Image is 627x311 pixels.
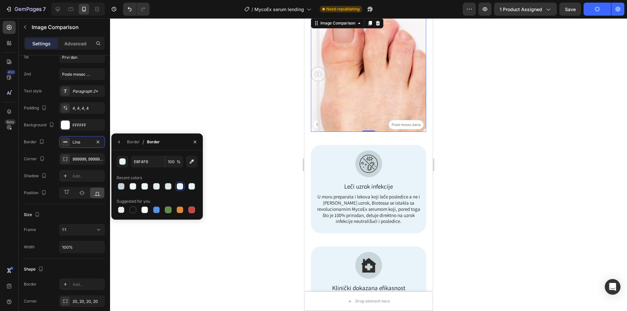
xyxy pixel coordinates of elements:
[72,139,91,145] div: Line
[5,119,16,125] div: Beta
[6,70,16,75] div: 450
[127,139,140,145] div: Border
[147,139,160,145] div: Border
[24,71,31,77] div: 2nd
[24,265,45,274] div: Shape
[24,172,48,180] div: Shadow
[559,3,581,16] button: Save
[62,227,66,232] span: 1:1
[326,6,360,12] span: Need republishing
[254,6,304,13] span: MycoEx serum lending
[72,122,103,128] div: FFFFFF
[142,138,144,146] span: /
[24,104,48,113] div: Padding
[59,241,104,253] input: Auto
[24,189,48,197] div: Position
[24,244,35,250] div: Width
[64,40,87,47] p: Advanced
[131,156,165,167] input: Eg: FFFFFF
[43,5,46,13] p: 7
[72,282,103,288] div: Add...
[24,88,42,94] div: Text style
[24,227,36,233] div: Frame
[24,155,46,163] div: Corner
[59,224,105,236] button: 1:1
[304,18,433,311] iframe: Design area
[117,198,150,204] div: Suggested for you
[500,6,542,13] span: 1 product assigned
[24,298,37,304] div: Corner
[123,3,150,16] div: Undo/Redo
[24,121,56,130] div: Background
[565,7,576,12] span: Save
[177,159,181,165] span: %
[72,156,103,162] div: 999999, 999999, 999999, 999999
[72,105,103,111] div: 4, 4, 4, 4
[24,138,46,147] div: Border
[3,3,49,16] button: 7
[24,210,41,219] div: Size
[24,54,29,60] div: 1st
[251,6,253,13] span: /
[72,299,103,304] div: 20, 20, 20, 20
[72,88,103,94] div: Paragraph 2*
[32,40,51,47] p: Settings
[605,279,620,295] div: Open Intercom Messenger
[72,173,103,179] div: Add...
[494,3,557,16] button: 1 product assigned
[117,175,142,181] div: Recent colors
[32,23,102,31] p: Image Comparison
[24,281,37,287] div: Border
